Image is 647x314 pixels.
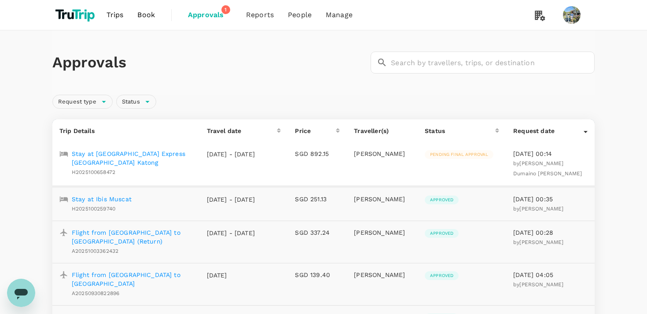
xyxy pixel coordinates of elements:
div: Request date [513,126,584,135]
span: Reports [246,10,274,20]
p: SGD 139.40 [295,270,340,279]
span: A20250930822896 [72,290,119,296]
span: by [513,160,582,177]
img: TruTrip logo [52,5,99,25]
span: Approved [425,197,459,203]
a: Flight from [GEOGRAPHIC_DATA] to [GEOGRAPHIC_DATA] [72,270,193,288]
span: [PERSON_NAME] [519,281,563,288]
p: [PERSON_NAME] [354,270,411,279]
input: Search by travellers, trips, or destination [391,52,595,74]
span: [PERSON_NAME] [519,239,563,245]
div: Status [425,126,495,135]
p: [PERSON_NAME] [354,228,411,237]
iframe: Button to launch messaging window [7,279,35,307]
p: SGD 892.15 [295,149,340,158]
span: Request type [53,98,102,106]
span: Book [137,10,155,20]
span: by [513,239,563,245]
span: H2025100658472 [72,169,115,175]
p: SGD 251.13 [295,195,340,203]
p: [PERSON_NAME] [354,195,411,203]
a: Stay at [GEOGRAPHIC_DATA] Express [GEOGRAPHIC_DATA] Katong [72,149,193,167]
a: Stay at Ibis Muscat [72,195,132,203]
span: A20251003362432 [72,248,118,254]
p: Trip Details [59,126,193,135]
img: Vandana Purswani [563,6,581,24]
span: People [288,10,312,20]
span: Approved [425,230,459,236]
div: Travel date [207,126,277,135]
p: [PERSON_NAME] [354,149,411,158]
span: Trips [107,10,124,20]
p: [DATE] 04:05 [513,270,588,279]
span: 1 [221,5,230,14]
span: H2025100259740 [72,206,115,212]
p: [DATE] - [DATE] [207,229,255,237]
span: [PERSON_NAME] Dumaino [PERSON_NAME] [513,160,582,177]
span: Manage [326,10,353,20]
p: SGD 337.24 [295,228,340,237]
a: Flight from [GEOGRAPHIC_DATA] to [GEOGRAPHIC_DATA] (Return) [72,228,193,246]
p: [DATE] 00:28 [513,228,588,237]
span: Approved [425,273,459,279]
div: Request type [52,95,113,109]
h1: Approvals [52,53,367,72]
span: [PERSON_NAME] [519,206,563,212]
p: Traveller(s) [354,126,411,135]
p: [DATE] - [DATE] [207,150,255,159]
span: by [513,281,563,288]
span: Pending final approval [425,151,493,158]
span: by [513,206,563,212]
div: Status [116,95,156,109]
div: Price [295,126,336,135]
p: [DATE] 00:35 [513,195,588,203]
p: [DATE] 00:14 [513,149,588,158]
span: Approvals [188,10,232,20]
p: [DATE] - [DATE] [207,195,255,204]
span: Status [117,98,145,106]
p: [DATE] [207,271,255,280]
